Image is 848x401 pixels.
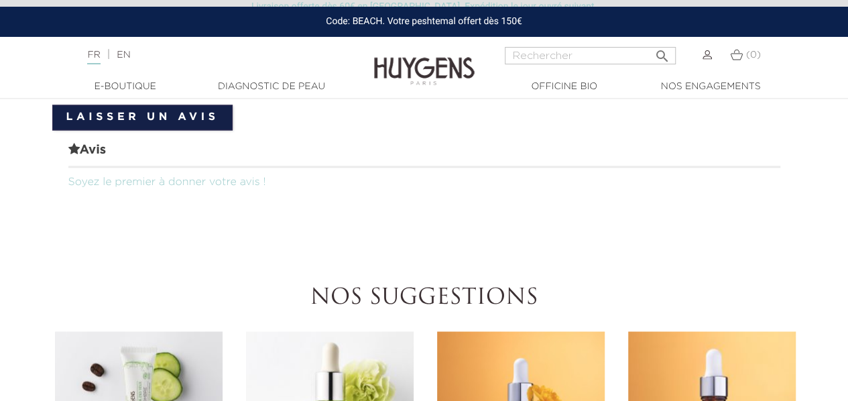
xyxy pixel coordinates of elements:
[644,80,778,94] a: Nos engagements
[374,36,475,87] img: Huygens
[80,47,343,63] div: |
[497,80,631,94] a: Officine Bio
[52,285,796,310] h2: Nos suggestions
[505,47,676,64] input: Rechercher
[746,50,761,60] span: (0)
[204,80,339,94] a: Diagnostic de peau
[68,141,780,168] span: Avis
[654,44,670,60] i: 
[52,105,233,130] a: Laisser un avis
[87,50,100,64] a: FR
[68,177,266,188] a: Soyez le premier à donner votre avis !
[117,50,130,60] a: EN
[650,43,674,61] button: 
[58,80,192,94] a: E-Boutique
